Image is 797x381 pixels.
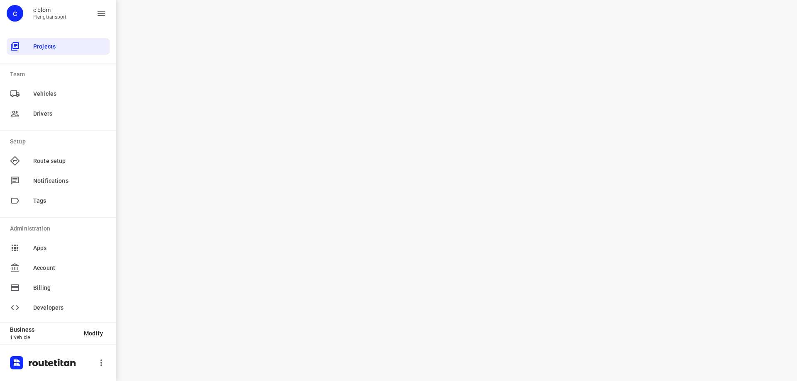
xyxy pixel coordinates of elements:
p: Administration [10,224,110,233]
span: Developers [33,303,106,312]
div: c [7,5,23,22]
div: Developers [7,299,110,316]
p: Plengtransport [33,14,67,20]
button: Modify [77,326,110,341]
div: Billing [7,279,110,296]
div: Route setup [7,153,110,169]
div: Tags [7,192,110,209]
span: Account [33,264,106,272]
span: Vehicles [33,90,106,98]
p: Setup [10,137,110,146]
div: Apps [7,240,110,256]
span: Apps [33,244,106,252]
span: Route setup [33,157,106,165]
p: Business [10,326,77,333]
span: Tags [33,197,106,205]
p: c blom [33,7,67,13]
div: Drivers [7,105,110,122]
p: 1 vehicle [10,335,77,340]
span: Notifications [33,177,106,185]
div: Projects [7,38,110,55]
p: Team [10,70,110,79]
div: Account [7,260,110,276]
div: Vehicles [7,85,110,102]
span: Modify [84,330,103,337]
span: Billing [33,284,106,292]
div: Notifications [7,172,110,189]
span: Drivers [33,109,106,118]
span: Projects [33,42,106,51]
